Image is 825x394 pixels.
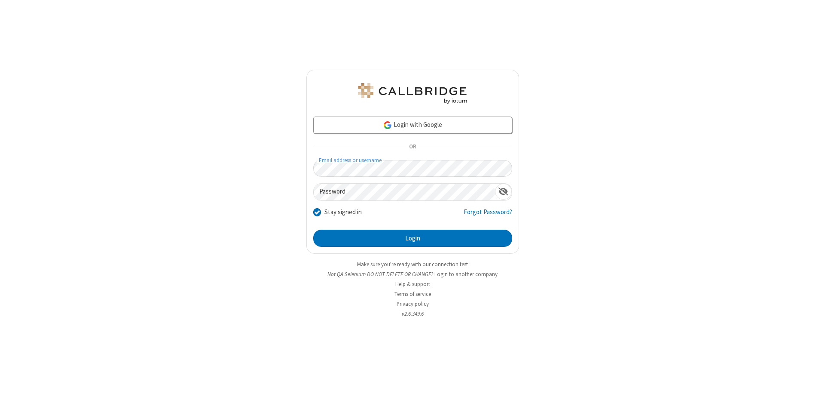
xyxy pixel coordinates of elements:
li: v2.6.349.6 [306,310,519,318]
button: Login [313,230,512,247]
a: Terms of service [394,290,431,298]
label: Stay signed in [324,207,362,217]
input: Email address or username [313,160,512,177]
a: Privacy policy [397,300,429,308]
button: Login to another company [434,270,498,278]
a: Forgot Password? [464,207,512,224]
span: OR [406,141,419,153]
div: Show password [495,184,512,200]
input: Password [314,184,495,200]
a: Make sure you're ready with our connection test [357,261,468,268]
a: Login with Google [313,117,512,134]
li: Not QA Selenium DO NOT DELETE OR CHANGE? [306,270,519,278]
img: QA Selenium DO NOT DELETE OR CHANGE [357,83,468,104]
a: Help & support [395,280,430,288]
img: google-icon.png [383,120,392,130]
